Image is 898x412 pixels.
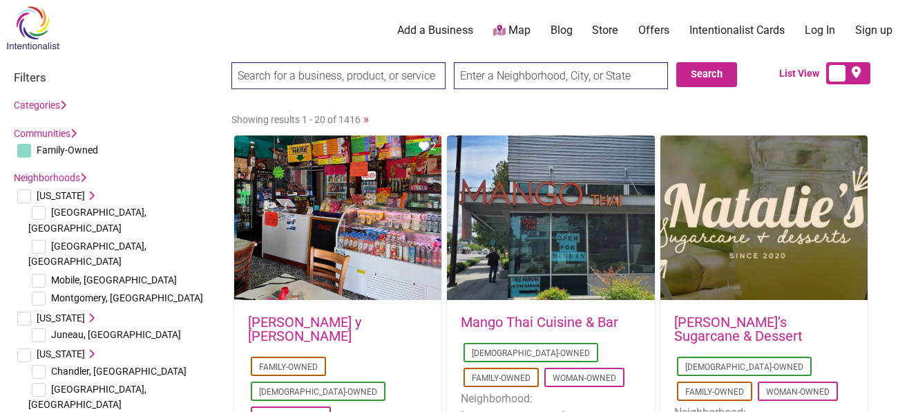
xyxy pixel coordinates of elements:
[685,387,744,397] a: Family-Owned
[37,348,85,359] span: [US_STATE]
[259,362,318,372] a: Family-Owned
[14,128,77,139] a: Communities
[51,274,177,285] span: Mobile, [GEOGRAPHIC_DATA]
[51,366,187,377] span: Chandler, [GEOGRAPHIC_DATA]
[638,23,669,38] a: Offers
[461,314,618,330] a: Mango Thai Cuisine & Bar
[37,190,85,201] span: [US_STATE]
[592,23,618,38] a: Store
[28,241,146,267] span: [GEOGRAPHIC_DATA], [GEOGRAPHIC_DATA]
[553,373,616,383] a: Woman-Owned
[454,62,668,89] input: Enter a Neighborhood, City, or State
[14,100,66,111] a: Categories
[551,23,573,38] a: Blog
[676,62,737,87] button: Search
[28,384,146,410] span: [GEOGRAPHIC_DATA], [GEOGRAPHIC_DATA]
[51,329,181,340] span: Juneau, [GEOGRAPHIC_DATA]
[472,348,590,358] a: [DEMOGRAPHIC_DATA]-Owned
[855,23,892,38] a: Sign up
[231,114,361,125] span: Showing results 1 - 20 of 1416
[363,112,369,126] a: »
[37,312,85,324] span: [US_STATE]
[472,373,531,383] a: Family-Owned
[493,23,531,39] a: Map
[51,292,203,303] span: Montgomery, [GEOGRAPHIC_DATA]
[37,144,98,156] span: Family-Owned
[397,23,473,38] a: Add a Business
[28,207,146,233] span: [GEOGRAPHIC_DATA], [GEOGRAPHIC_DATA]
[259,387,377,397] a: [DEMOGRAPHIC_DATA]-Owned
[766,387,830,397] a: Woman-Owned
[689,23,785,38] a: Intentionalist Cards
[231,62,446,89] input: Search for a business, product, or service
[674,314,803,344] a: [PERSON_NAME]’s Sugarcane & Dessert
[248,314,361,344] a: [PERSON_NAME] y [PERSON_NAME]
[779,66,826,81] span: List View
[14,172,86,183] a: Neighborhoods
[14,71,218,84] h3: Filters
[685,362,803,372] a: [DEMOGRAPHIC_DATA]-Owned
[805,23,835,38] a: Log In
